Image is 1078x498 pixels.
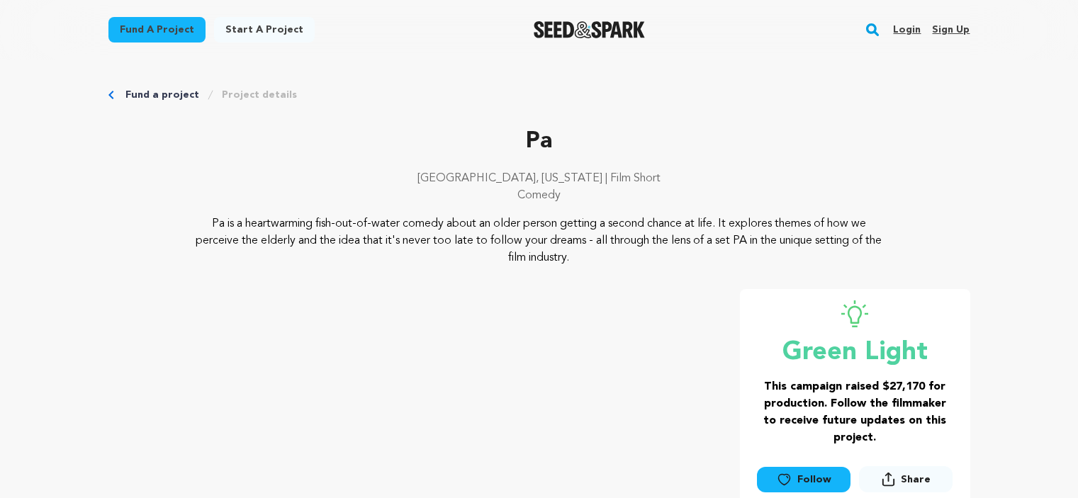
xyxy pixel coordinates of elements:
button: Share [859,466,953,492]
span: Share [859,466,953,498]
img: Seed&Spark Logo Dark Mode [534,21,645,38]
a: Fund a project [125,88,199,102]
a: Seed&Spark Homepage [534,21,645,38]
h3: This campaign raised $27,170 for production. Follow the filmmaker to receive future updates on th... [757,378,953,446]
a: Login [893,18,921,41]
a: Start a project [214,17,315,43]
div: Breadcrumb [108,88,970,102]
a: Project details [222,88,297,102]
a: Follow [757,467,850,492]
p: [GEOGRAPHIC_DATA], [US_STATE] | Film Short [108,170,970,187]
p: Comedy [108,187,970,204]
p: Pa [108,125,970,159]
p: Green Light [757,339,953,367]
p: Pa is a heartwarming fish-out-of-water comedy about an older person getting a second chance at li... [194,215,884,266]
a: Sign up [932,18,970,41]
a: Fund a project [108,17,206,43]
span: Share [901,472,931,487]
